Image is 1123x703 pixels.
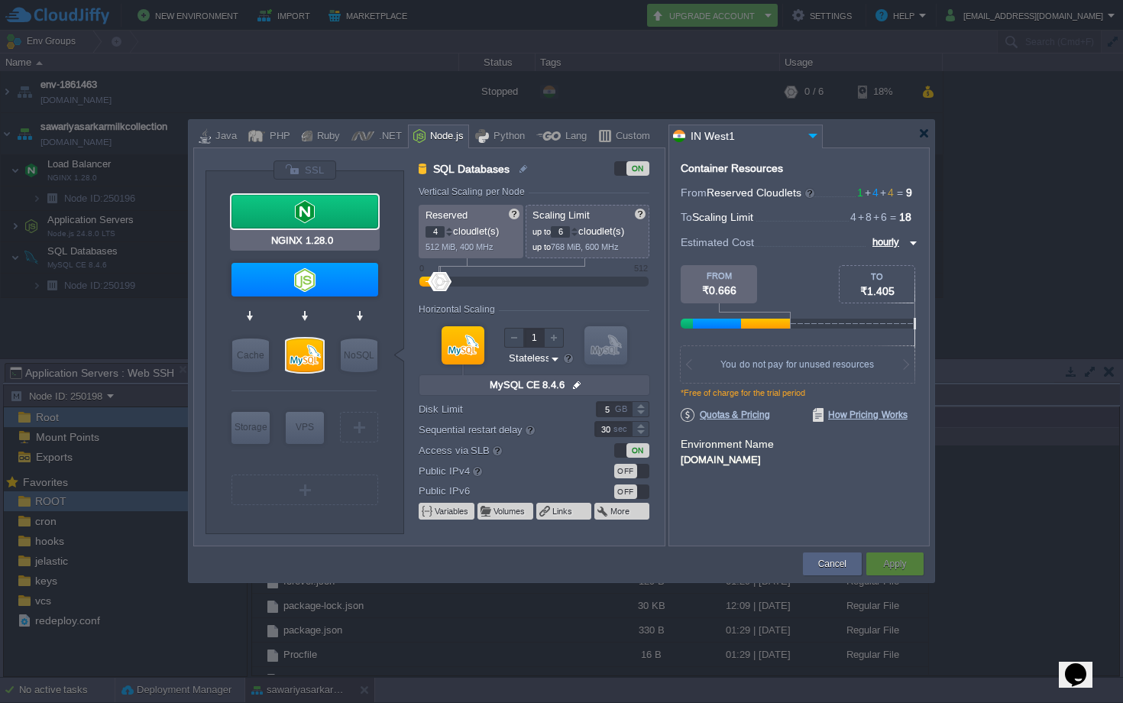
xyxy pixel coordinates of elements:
[231,195,378,228] div: Load Balancer
[532,222,644,238] p: cloudlet(s)
[614,484,637,499] div: OFF
[707,186,816,199] span: Reserved Cloudlets
[850,211,856,223] span: 4
[681,388,917,408] div: *Free of charge for the trial period
[489,125,525,148] div: Python
[702,284,736,296] span: ₹0.666
[312,125,340,148] div: Ruby
[419,186,529,197] div: Vertical Scaling per Node
[887,211,899,223] span: =
[681,211,692,223] span: To
[419,304,499,315] div: Horizontal Scaling
[340,412,378,442] div: Create New Layer
[614,464,637,478] div: OFF
[840,272,914,281] div: TO
[857,186,863,199] span: 1
[341,339,377,372] div: NoSQL Databases
[681,271,757,280] div: FROM
[856,211,872,223] span: 8
[681,163,783,174] div: Container Resources
[626,161,649,176] div: ON
[286,412,324,444] div: Elastic VPS
[906,186,912,199] span: 9
[692,211,753,223] span: Scaling Limit
[426,222,518,238] p: cloudlet(s)
[634,264,648,273] div: 512
[426,242,494,251] span: 512 MiB, 400 MHz
[872,211,881,223] span: +
[879,186,894,199] span: 4
[872,211,887,223] span: 6
[435,505,470,517] button: Variables
[681,234,754,251] span: Estimated Cost
[532,209,590,221] span: Scaling Limit
[532,242,551,251] span: up to
[551,242,619,251] span: 768 MiB, 600 MHz
[863,186,879,199] span: 4
[231,263,378,296] div: Application Servers
[211,125,237,148] div: Java
[899,211,911,223] span: 18
[813,408,908,422] span: How Pricing Works
[419,264,424,273] div: 0
[879,186,888,199] span: +
[231,412,270,442] div: Storage
[419,421,574,438] label: Sequential restart delay
[374,125,402,148] div: .NET
[265,125,290,148] div: PHP
[286,412,324,442] div: VPS
[494,505,526,517] button: Volumes
[615,402,630,416] div: GB
[860,285,895,297] span: ₹1.405
[856,211,866,223] span: +
[419,483,574,499] label: Public IPv6
[863,186,872,199] span: +
[552,505,574,517] button: Links
[231,475,378,505] div: Create New Layer
[883,556,906,572] button: Apply
[610,505,631,517] button: More
[681,438,774,450] label: Environment Name
[818,556,846,572] button: Cancel
[231,412,270,444] div: Storage Containers
[1059,642,1108,688] iframe: chat widget
[613,422,630,436] div: sec
[561,125,587,148] div: Lang
[419,401,574,417] label: Disk Limit
[894,186,906,199] span: =
[611,125,650,148] div: Custom
[419,462,574,479] label: Public IPv4
[341,339,377,372] div: NoSQL
[626,443,649,458] div: ON
[681,408,770,422] span: Quotas & Pricing
[426,125,464,148] div: Node.js
[681,452,917,465] div: [DOMAIN_NAME]
[419,442,574,458] label: Access via SLB
[286,339,323,372] div: SQL Databases
[232,339,269,372] div: Cache
[532,227,551,236] span: up to
[426,209,468,221] span: Reserved
[681,186,707,199] span: From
